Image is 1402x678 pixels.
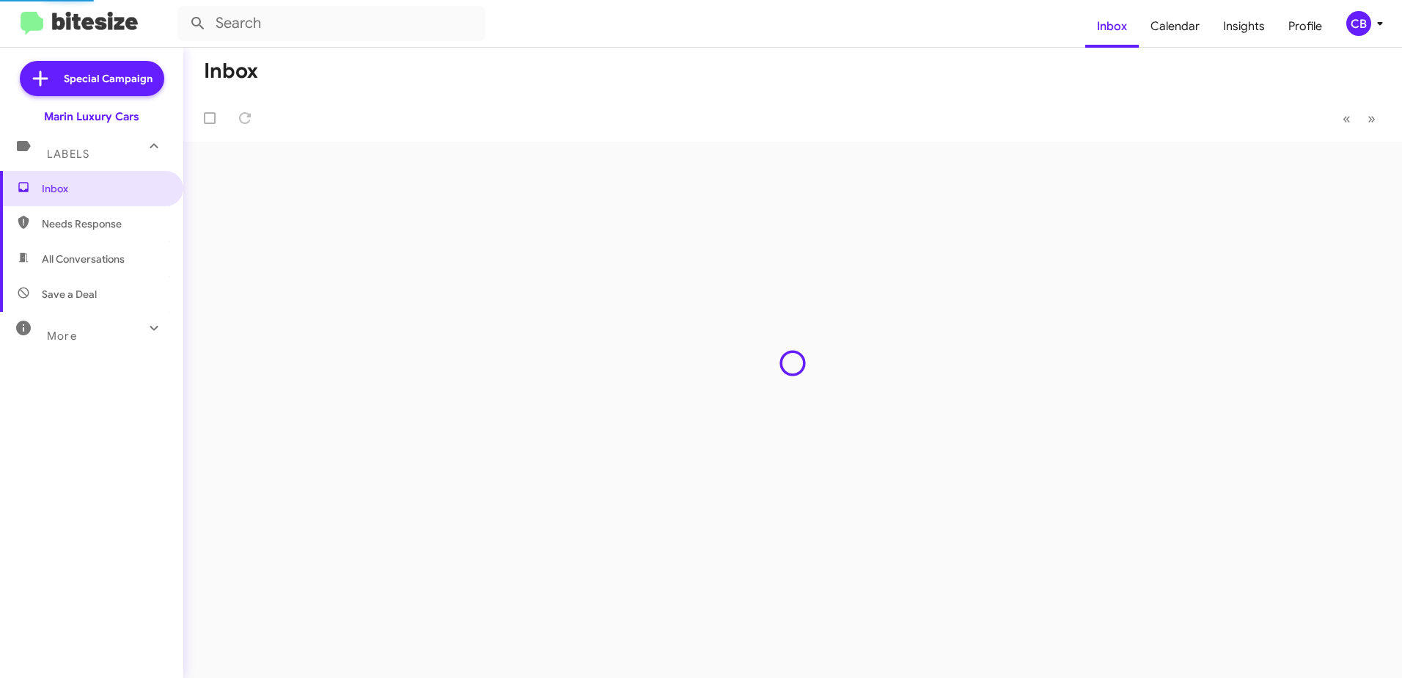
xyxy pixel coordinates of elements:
button: Previous [1334,103,1359,134]
a: Calendar [1139,5,1211,48]
span: Inbox [42,181,166,196]
h1: Inbox [204,59,258,83]
span: Save a Deal [42,287,97,302]
span: » [1368,109,1376,128]
span: Labels [47,147,89,161]
a: Inbox [1085,5,1139,48]
button: CB [1334,11,1386,36]
span: « [1343,109,1351,128]
a: Insights [1211,5,1277,48]
span: Special Campaign [64,71,153,86]
input: Search [177,6,485,41]
a: Special Campaign [20,61,164,96]
a: Profile [1277,5,1334,48]
div: CB [1346,11,1371,36]
span: More [47,329,77,343]
div: Marin Luxury Cars [44,109,139,124]
span: All Conversations [42,252,125,266]
button: Next [1359,103,1384,134]
span: Needs Response [42,216,166,231]
nav: Page navigation example [1335,103,1384,134]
